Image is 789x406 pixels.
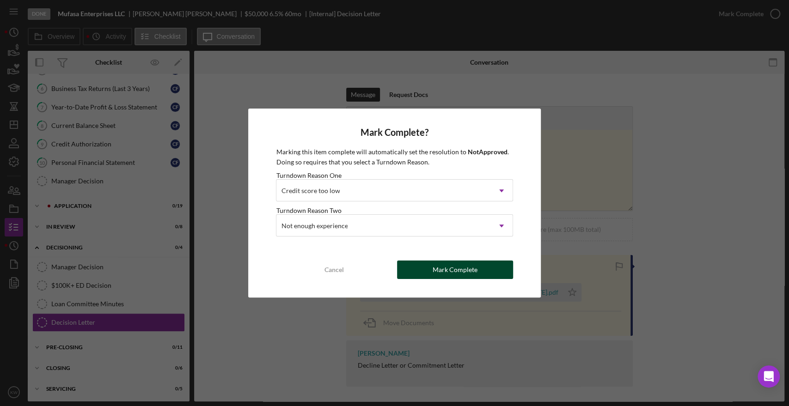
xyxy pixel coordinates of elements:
[276,127,513,138] h4: Mark Complete?
[276,206,341,214] span: Turndown Reason Two
[281,222,348,230] div: Not enough experience
[276,171,341,179] span: Turndown Reason One
[397,261,513,279] button: Mark Complete
[324,261,344,279] div: Cancel
[281,187,340,194] div: Credit score too low
[433,261,477,279] div: Mark Complete
[276,261,392,279] button: Cancel
[758,365,780,388] div: Open Intercom Messenger
[276,147,513,168] p: Marking this item complete will automatically set the resolution to . Doing so requires that you ...
[467,148,507,156] strong: NotApproved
